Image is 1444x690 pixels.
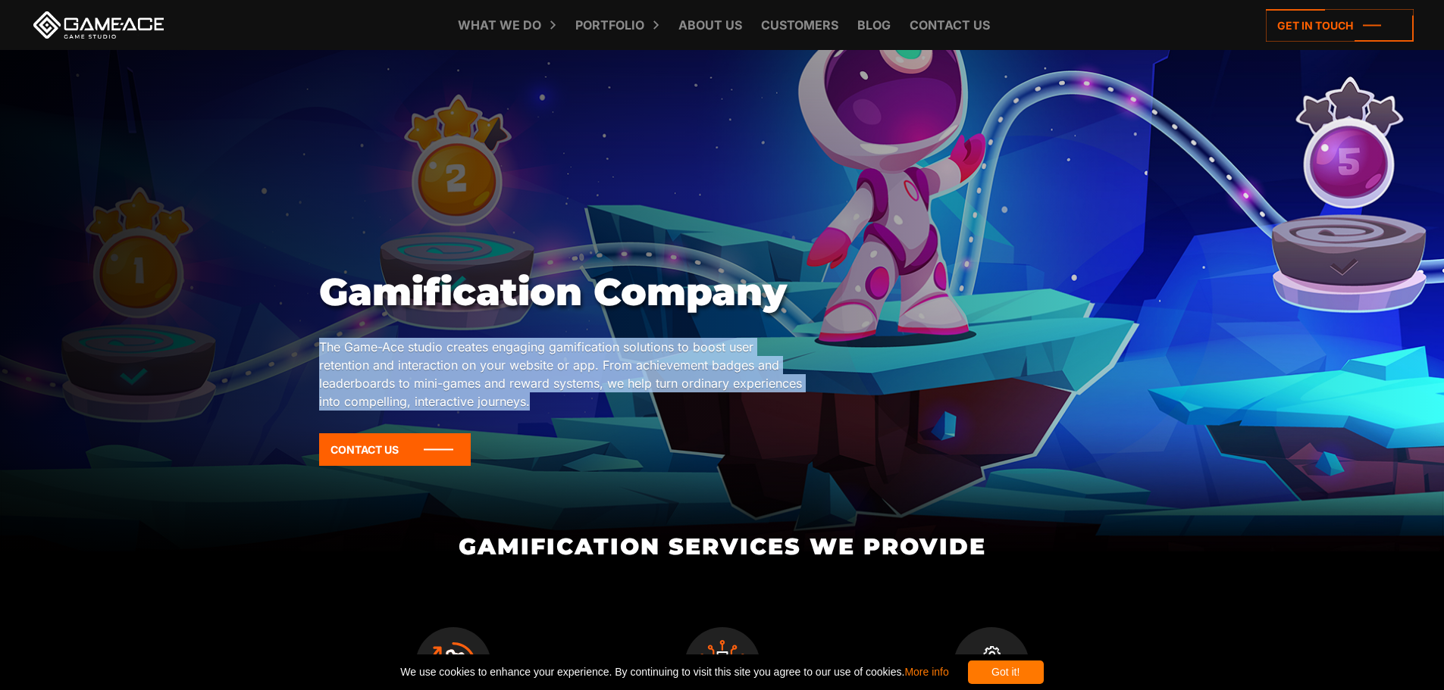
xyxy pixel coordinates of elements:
[400,660,948,684] span: We use cookies to enhance your experience. By continuing to visit this site you agree to our use ...
[968,660,1044,684] div: Got it!
[319,433,471,466] a: Contact Us
[319,270,803,315] h1: Gamification Company
[319,338,803,411] p: The Game-Ace studio creates engaging gamification solutions to boost user retention and interacti...
[318,534,1126,559] h2: Gamification Services We Provide
[1266,9,1414,42] a: Get in touch
[904,666,948,678] a: More info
